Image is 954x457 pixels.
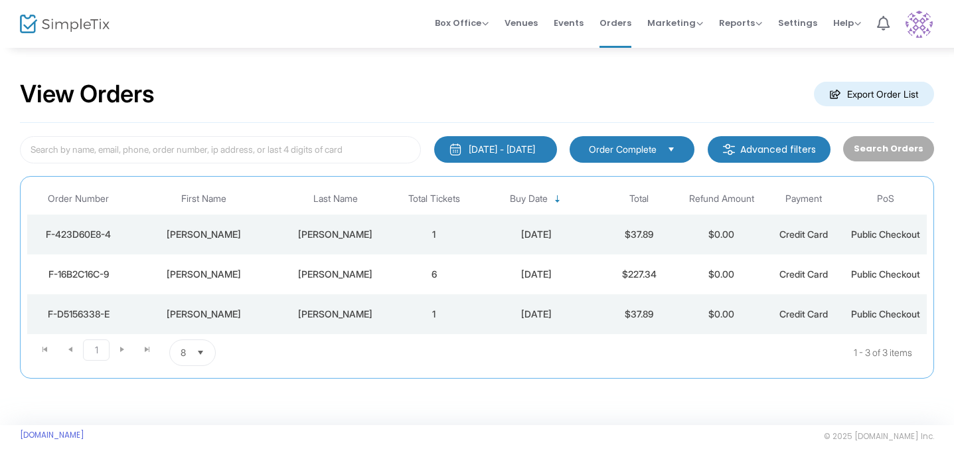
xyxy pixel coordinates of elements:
[877,193,894,205] span: PoS
[434,136,557,163] button: [DATE] - [DATE]
[281,268,389,281] div: seelen
[133,228,275,241] div: John
[31,228,127,241] div: F-423D60E8-4
[680,254,763,294] td: $0.00
[20,430,84,440] a: [DOMAIN_NAME]
[680,294,763,334] td: $0.00
[281,228,389,241] div: Burt
[598,215,680,254] td: $37.89
[779,268,828,280] span: Credit Card
[191,340,210,365] button: Select
[851,268,920,280] span: Public Checkout
[348,339,912,366] kendo-pager-info: 1 - 3 of 3 items
[31,308,127,321] div: F-D5156338-E
[680,215,763,254] td: $0.00
[133,268,275,281] div: johanna
[20,136,421,163] input: Search by name, email, phone, order number, ip address, or last 4 digits of card
[393,254,475,294] td: 6
[779,308,828,320] span: Credit Card
[133,308,275,321] div: Kathleen
[20,80,155,109] h2: View Orders
[851,308,920,320] span: Public Checkout
[824,431,934,442] span: © 2025 [DOMAIN_NAME] Inc.
[708,136,831,163] m-button: Advanced filters
[680,183,763,215] th: Refund Amount
[435,17,489,29] span: Box Office
[449,143,462,156] img: monthly
[393,215,475,254] td: 1
[181,346,186,359] span: 8
[598,294,680,334] td: $37.89
[814,82,934,106] m-button: Export Order List
[281,308,389,321] div: Peters
[31,268,127,281] div: F-16B2C16C-9
[478,308,595,321] div: 8/10/2025
[778,6,817,40] span: Settings
[785,193,822,205] span: Payment
[27,183,927,334] div: Data table
[719,17,762,29] span: Reports
[510,193,548,205] span: Buy Date
[833,17,861,29] span: Help
[505,6,538,40] span: Venues
[554,6,584,40] span: Events
[83,339,110,361] span: Page 1
[598,183,680,215] th: Total
[478,268,595,281] div: 8/10/2025
[48,193,109,205] span: Order Number
[851,228,920,240] span: Public Checkout
[662,142,680,157] button: Select
[599,6,631,40] span: Orders
[598,254,680,294] td: $227.34
[393,183,475,215] th: Total Tickets
[469,143,535,156] div: [DATE] - [DATE]
[552,194,563,205] span: Sortable
[393,294,475,334] td: 1
[722,143,736,156] img: filter
[181,193,226,205] span: First Name
[478,228,595,241] div: 8/10/2025
[647,17,703,29] span: Marketing
[779,228,828,240] span: Credit Card
[589,143,657,156] span: Order Complete
[313,193,358,205] span: Last Name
